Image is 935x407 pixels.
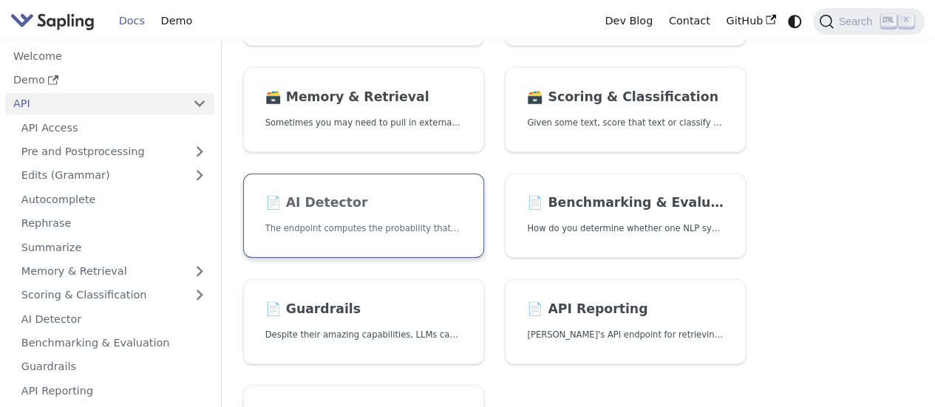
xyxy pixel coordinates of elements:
[13,236,214,258] a: Summarize
[265,116,462,130] p: Sometimes you may need to pull in external information that doesn't fit in the context size of an...
[13,213,214,234] a: Rephrase
[243,67,484,152] a: 🗃️ Memory & RetrievalSometimes you may need to pull in external information that doesn't fit in t...
[5,93,185,114] a: API
[718,10,783,33] a: GitHub
[265,301,462,318] h2: Guardrails
[13,284,214,306] a: Scoring & Classification
[153,10,200,33] a: Demo
[243,174,484,259] a: 📄️ AI DetectorThe endpoint computes the probability that a piece of text is AI-generated,
[13,261,214,282] a: Memory & Retrieval
[5,69,214,91] a: Demo
[265,195,462,211] h2: AI Detector
[527,89,724,106] h2: Scoring & Classification
[899,14,914,27] kbd: K
[505,279,746,364] a: 📄️ API Reporting[PERSON_NAME]'s API endpoint for retrieving API usage analytics.
[527,222,724,236] p: How do you determine whether one NLP system that suggests edits
[243,279,484,364] a: 📄️ GuardrailsDespite their amazing capabilities, LLMs can often behave in undesired
[661,10,718,33] a: Contact
[13,188,214,210] a: Autocomplete
[10,10,100,32] a: Sapling.ai
[813,8,924,35] button: Search (Ctrl+K)
[10,10,95,32] img: Sapling.ai
[5,45,214,66] a: Welcome
[527,328,724,342] p: Sapling's API endpoint for retrieving API usage analytics.
[13,141,214,163] a: Pre and Postprocessing
[13,356,214,377] a: Guardrails
[527,195,724,211] h2: Benchmarking & Evaluation
[596,10,660,33] a: Dev Blog
[13,332,214,354] a: Benchmarking & Evaluation
[111,10,153,33] a: Docs
[185,93,214,114] button: Collapse sidebar category 'API'
[13,380,214,401] a: API Reporting
[265,89,462,106] h2: Memory & Retrieval
[13,117,214,138] a: API Access
[265,222,462,236] p: The endpoint computes the probability that a piece of text is AI-generated,
[834,16,881,27] span: Search
[13,165,214,186] a: Edits (Grammar)
[265,328,462,342] p: Despite their amazing capabilities, LLMs can often behave in undesired
[527,301,724,318] h2: API Reporting
[505,67,746,152] a: 🗃️ Scoring & ClassificationGiven some text, score that text or classify it into one of a set of p...
[505,174,746,259] a: 📄️ Benchmarking & EvaluationHow do you determine whether one NLP system that suggests edits
[13,308,214,329] a: AI Detector
[527,116,724,130] p: Given some text, score that text or classify it into one of a set of pre-specified categories.
[784,10,806,32] button: Switch between dark and light mode (currently system mode)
